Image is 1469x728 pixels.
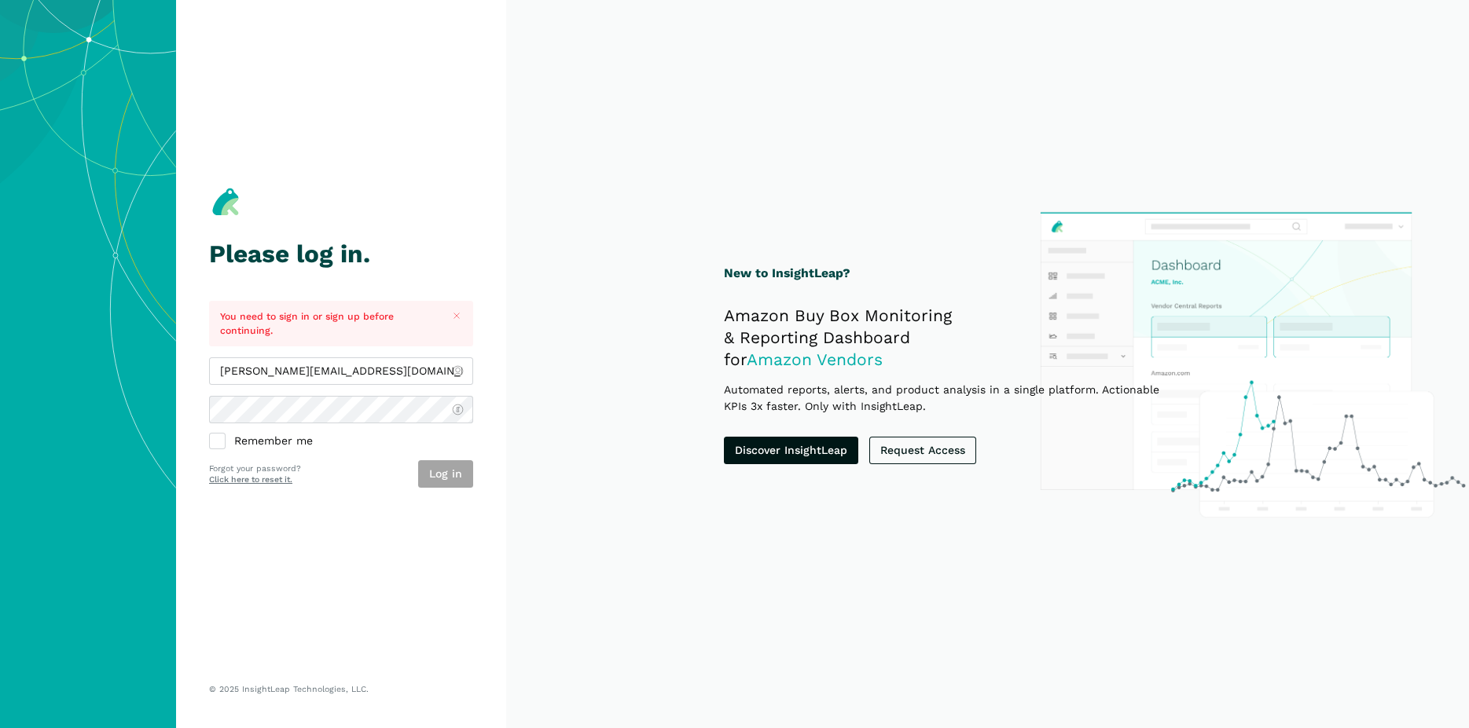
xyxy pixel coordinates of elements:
[724,437,858,464] a: Discover InsightLeap
[724,382,1184,415] p: Automated reports, alerts, and product analysis in a single platform. Actionable KPIs 3x faster. ...
[209,684,473,695] p: © 2025 InsightLeap Technologies, LLC.
[220,309,436,338] p: You need to sign in or sign up before continuing.
[747,349,883,369] span: Amazon Vendors
[209,357,473,385] input: admin@insightleap.com
[209,434,473,449] label: Remember me
[447,306,467,326] button: Close
[724,264,1184,284] h1: New to InsightLeap?
[209,463,301,475] p: Forgot your password?
[209,240,473,268] h1: Please log in.
[209,474,292,485] a: Click here to reset it.
[869,437,976,464] a: Request Access
[724,305,1184,371] h2: Amazon Buy Box Monitoring & Reporting Dashboard for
